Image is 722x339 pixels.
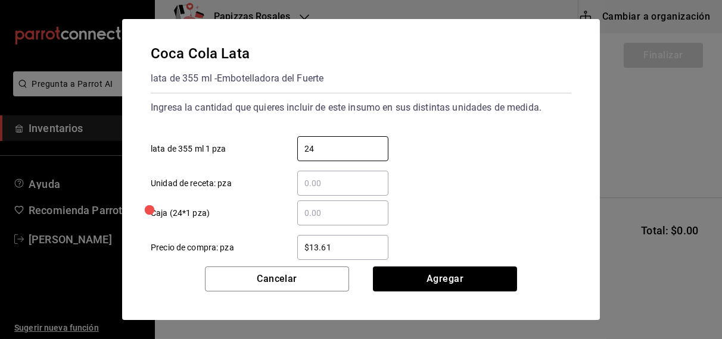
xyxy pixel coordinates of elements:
div: lata de 355 ml - Embotelladora del Fuerte [151,69,323,88]
span: lata de 355 ml 1 pza [151,143,226,155]
div: Ingresa la cantidad que quieres incluir de este insumo en sus distintas unidades de medida. [151,98,571,117]
input: Unidad de receta: pza [297,176,388,190]
div: Coca Cola Lata [151,43,323,64]
button: Cancelar [205,266,349,291]
span: Caja (24*1 pza) [151,207,210,219]
input: Precio de compra: pza [297,240,388,255]
span: Precio de compra: pza [151,241,234,254]
span: Unidad de receta: pza [151,177,232,190]
input: Caja (24*1 pza) [297,206,388,220]
button: Agregar [373,266,517,291]
input: lata de 355 ml 1 pza [297,142,388,156]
